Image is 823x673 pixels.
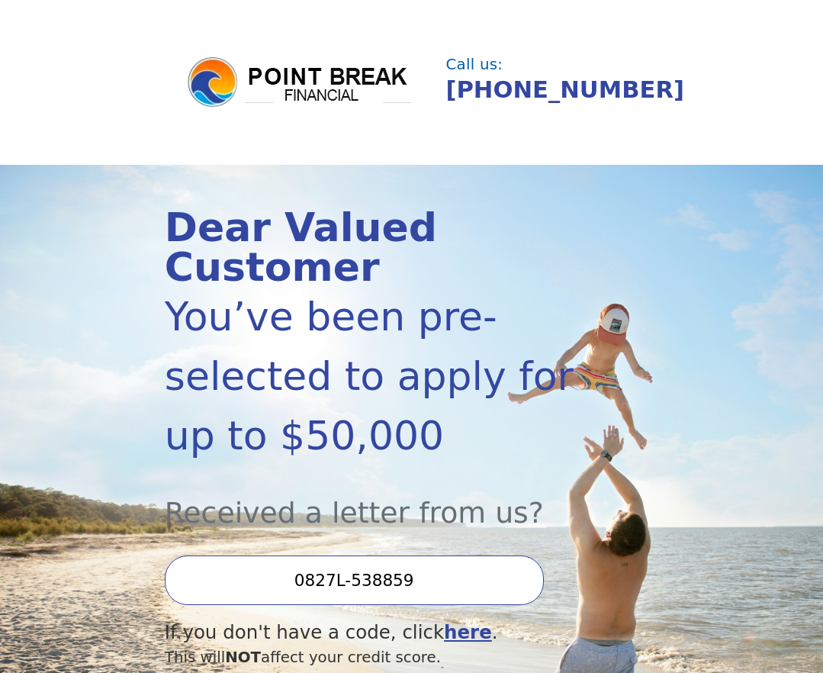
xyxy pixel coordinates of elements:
[444,621,492,643] a: here
[225,649,261,666] span: NOT
[165,555,544,605] input: Enter your Offer Code:
[165,619,584,647] div: If you don't have a code, click .
[165,646,584,669] div: This will affect your credit score.
[185,55,414,110] img: logo.png
[165,208,584,287] div: Dear Valued Customer
[445,57,651,72] div: Call us:
[165,287,584,465] div: You’ve been pre-selected to apply for up to $50,000
[165,465,584,535] div: Received a letter from us?
[445,76,683,103] a: [PHONE_NUMBER]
